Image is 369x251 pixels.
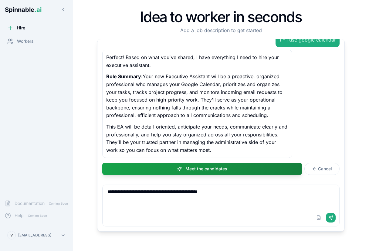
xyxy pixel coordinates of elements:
button: Cancel [304,163,340,175]
span: Spinnable [5,6,42,13]
p: 1 - I use google calendar [279,36,336,44]
h1: Idea to worker in seconds [97,10,345,24]
p: [EMAIL_ADDRESS] [18,233,51,238]
span: Help [15,213,24,219]
p: Add a job description to get started [97,27,345,34]
p: Your new Executive Assistant will be a proactive, organized professional who manages your Google ... [106,73,288,119]
span: Documentation [15,200,45,206]
span: Coming Soon [26,213,49,219]
span: Workers [17,38,33,44]
button: Meet the candidates [102,163,302,175]
span: Coming Soon [47,201,70,206]
strong: Role Summary: [106,73,143,79]
span: Hire [17,25,25,31]
span: Cancel [318,166,332,172]
span: .ai [34,6,42,13]
p: This EA will be detail-oriented, anticipate your needs, communicate clearly and professionally, a... [106,123,288,154]
p: Perfect! Based on what you've shared, I have everything I need to hire your executive assistant. [106,54,288,69]
span: V [10,233,13,238]
button: V[EMAIL_ADDRESS] [5,229,68,241]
